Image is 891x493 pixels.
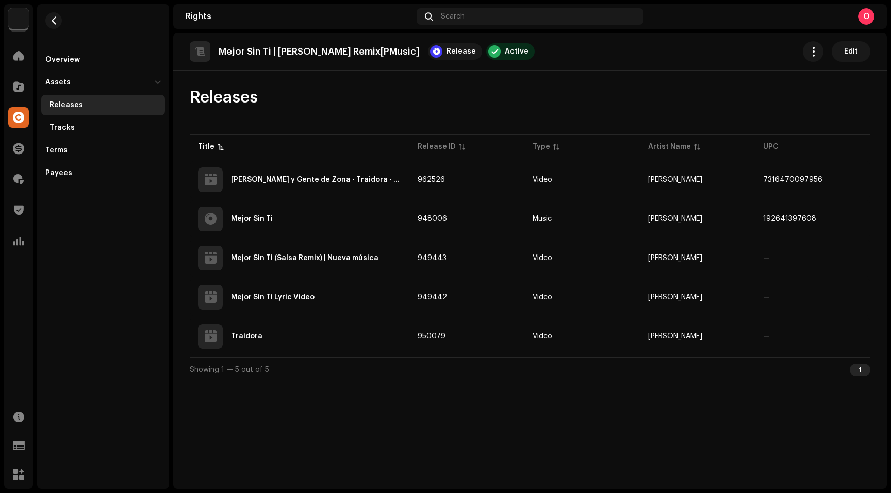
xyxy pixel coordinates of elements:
[763,254,770,262] span: —
[41,163,165,183] re-m-nav-item: Payees
[45,169,72,177] div: Payees
[648,254,702,262] span: Leoni Torres
[190,366,269,373] span: Showing 1 — 5 out of 5
[648,142,691,152] div: Artist Name
[49,124,75,132] div: Tracks
[832,41,870,62] button: Edit
[231,176,401,183] div: Leoni Torres y Gente de Zona - Traidora - Video 360 Grados en Miami
[505,47,529,56] div: Active
[418,215,447,223] span: 948006
[763,176,822,183] span: 7316470097956
[45,78,71,87] div: Assets
[763,333,770,340] span: —
[41,49,165,70] re-m-nav-item: Overview
[418,333,445,340] span: 950079
[533,333,552,340] span: Video
[648,333,702,340] span: Leoni Torres
[45,56,80,64] div: Overview
[41,72,165,138] re-m-nav-dropdown: Assets
[763,215,816,223] span: 192641397608
[648,294,702,301] span: Leoni Torres
[648,215,702,223] span: Leoni Torres
[231,333,262,340] div: Traidora
[186,12,412,21] div: Rights
[763,294,770,301] span: —
[533,215,552,223] span: Music
[858,8,874,25] div: O
[231,254,378,262] div: Mejor Sin Ti (Salsa Remix) | Nueva música
[49,101,83,109] div: Releases
[8,8,29,29] img: a6437e74-8c8e-4f74-a1ce-131745af0155
[41,95,165,115] re-m-nav-item: Releases
[418,176,445,183] span: 962526
[441,12,465,21] span: Search
[844,41,858,62] span: Edit
[418,142,456,152] div: Release ID
[648,176,702,183] span: Leoni Torres
[533,142,550,152] div: Type
[533,254,552,262] span: Video
[533,176,552,183] span: Video
[219,46,420,57] p: Mejor Sin Ti | [PERSON_NAME] Remix[PMusic]
[231,294,315,301] div: Mejor Sin Ti Lyric Video
[447,47,476,56] div: Release
[190,87,258,108] span: Releases
[231,215,273,223] div: Mejor Sin Ti
[418,294,447,301] span: 949442
[418,254,447,262] span: 949443
[533,294,552,301] span: Video
[45,146,68,155] div: Terms
[850,364,870,376] div: 1
[41,117,165,138] re-m-nav-item: Tracks
[198,142,214,152] div: Title
[41,140,165,161] re-m-nav-item: Terms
